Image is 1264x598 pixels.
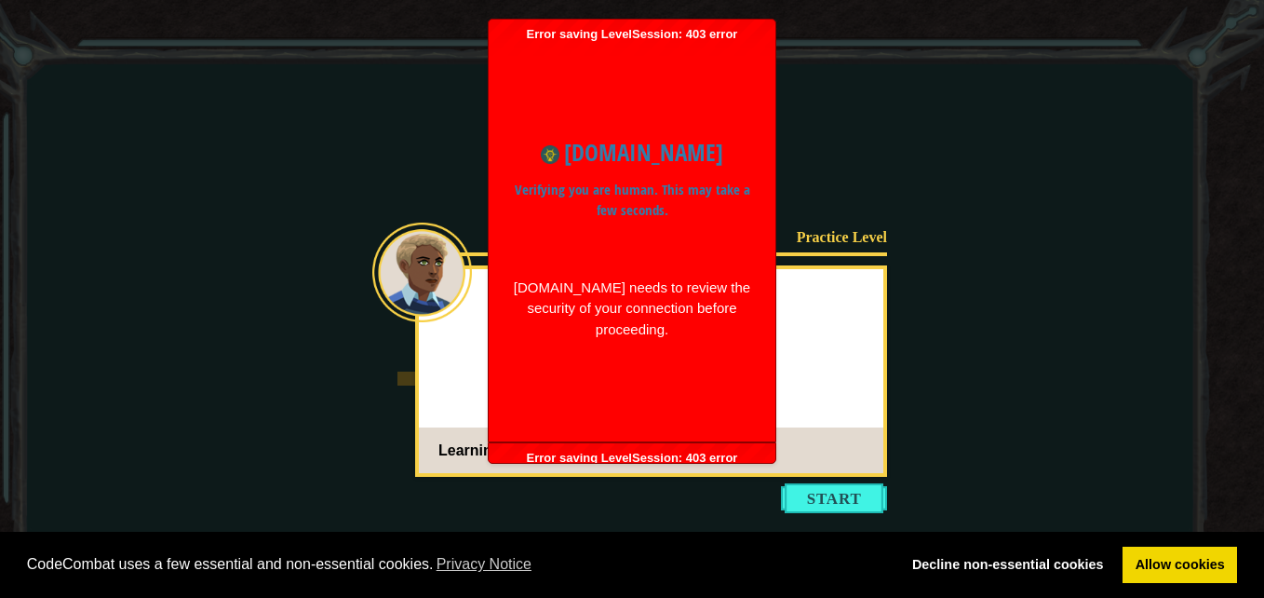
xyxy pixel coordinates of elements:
[541,145,559,164] img: Icon for www.ozaria.com
[512,135,752,170] h1: [DOMAIN_NAME]
[498,27,766,433] span: Error saving LevelSession: 403 error
[434,550,535,578] a: learn more about cookies
[1123,547,1237,584] a: allow cookies
[438,442,552,458] span: Learning Goals:
[512,278,752,341] div: [DOMAIN_NAME] needs to review the security of your connection before proceeding.
[27,550,885,578] span: CodeCombat uses a few essential and non-essential cookies.
[512,180,752,222] p: Verifying you are human. This may take a few seconds.
[899,547,1116,584] a: deny cookies
[781,483,887,513] button: Start
[769,227,887,247] div: Practice Level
